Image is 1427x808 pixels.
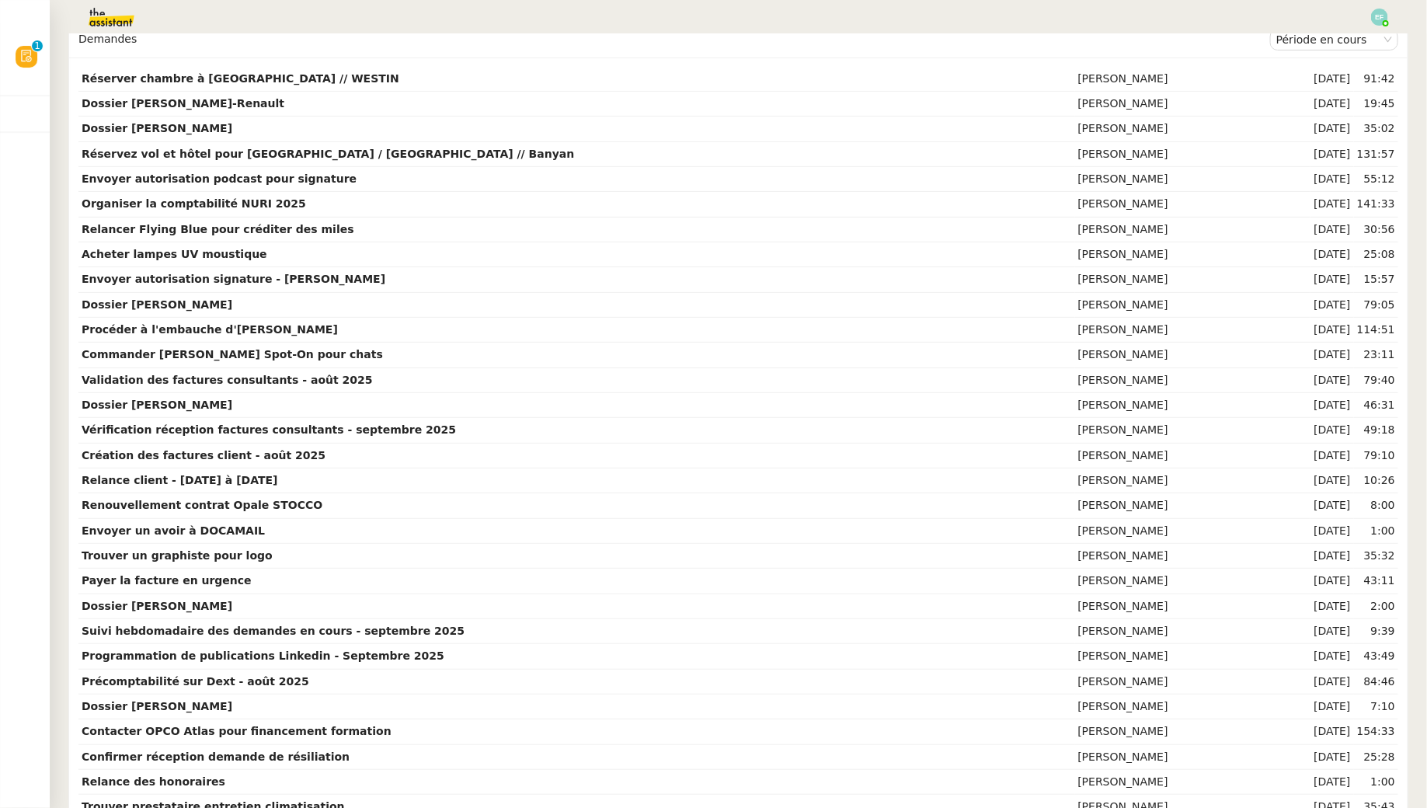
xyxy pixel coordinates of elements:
td: [PERSON_NAME] [1075,117,1311,141]
strong: Trouver un graphiste pour logo [82,549,273,562]
td: [PERSON_NAME] [1075,318,1311,343]
img: svg [1371,9,1388,26]
td: [DATE] [1310,418,1353,443]
td: [PERSON_NAME] [1075,444,1311,468]
td: [DATE] [1310,92,1353,117]
td: 79:10 [1354,444,1398,468]
td: 2:00 [1354,594,1398,619]
td: [PERSON_NAME] [1075,418,1311,443]
td: 154:33 [1354,719,1398,744]
div: Demandes [78,24,1270,55]
p: 1 [34,40,40,54]
td: [PERSON_NAME] [1075,242,1311,267]
strong: Dossier [PERSON_NAME] [82,122,232,134]
td: [PERSON_NAME] [1075,192,1311,217]
td: [DATE] [1310,142,1353,167]
td: [DATE] [1310,569,1353,594]
td: 43:11 [1354,569,1398,594]
td: [PERSON_NAME] [1075,695,1311,719]
td: [PERSON_NAME] [1075,368,1311,393]
td: [DATE] [1310,393,1353,418]
strong: Dossier [PERSON_NAME] [82,298,232,311]
td: [PERSON_NAME] [1075,544,1311,569]
td: [DATE] [1310,644,1353,669]
td: [DATE] [1310,318,1353,343]
strong: Dossier [PERSON_NAME] [82,600,232,612]
td: [DATE] [1310,293,1353,318]
strong: Organiser la comptabilité NURI 2025 [82,197,306,210]
td: [PERSON_NAME] [1075,519,1311,544]
td: [PERSON_NAME] [1075,267,1311,292]
td: [PERSON_NAME] [1075,218,1311,242]
td: 15:57 [1354,267,1398,292]
td: [DATE] [1310,719,1353,744]
td: 25:28 [1354,745,1398,770]
td: 35:02 [1354,117,1398,141]
strong: Programmation de publications Linkedin - Septembre 2025 [82,650,444,662]
td: 30:56 [1354,218,1398,242]
td: 8:00 [1354,493,1398,518]
strong: Réservez vol et hôtel pour [GEOGRAPHIC_DATA] / [GEOGRAPHIC_DATA] // Banyan [82,148,574,160]
td: [DATE] [1310,670,1353,695]
td: [DATE] [1310,67,1353,92]
td: 23:11 [1354,343,1398,367]
td: [PERSON_NAME] [1075,670,1311,695]
nz-badge-sup: 1 [32,40,43,51]
td: 79:05 [1354,293,1398,318]
td: 9:39 [1354,619,1398,644]
td: [PERSON_NAME] [1075,343,1311,367]
td: [PERSON_NAME] [1075,468,1311,493]
strong: Contacter OPCO Atlas pour financement formation [82,725,392,737]
strong: Vérification réception factures consultants - septembre 2025 [82,423,456,436]
td: 1:00 [1354,770,1398,795]
strong: Envoyer autorisation signature - [PERSON_NAME] [82,273,385,285]
strong: Validation des factures consultants - août 2025 [82,374,373,386]
strong: Renouvellement contrat Opale STOCCO [82,499,322,511]
strong: Réserver chambre à [GEOGRAPHIC_DATA] // WESTIN [82,72,399,85]
td: [PERSON_NAME] [1075,142,1311,167]
td: [DATE] [1310,218,1353,242]
td: [PERSON_NAME] [1075,569,1311,594]
strong: Dossier [PERSON_NAME] [82,399,232,411]
strong: Relance client - [DATE] à [DATE] [82,474,278,486]
strong: Envoyer un avoir à DOCAMAIL [82,524,265,537]
td: [DATE] [1310,493,1353,518]
td: 84:46 [1354,670,1398,695]
td: 25:08 [1354,242,1398,267]
td: [DATE] [1310,619,1353,644]
td: [DATE] [1310,468,1353,493]
td: [PERSON_NAME] [1075,745,1311,770]
td: 1:00 [1354,519,1398,544]
strong: Précomptabilité sur Dext - août 2025 [82,675,309,688]
td: 10:26 [1354,468,1398,493]
td: [DATE] [1310,167,1353,192]
td: [DATE] [1310,695,1353,719]
strong: Création des factures client - août 2025 [82,449,325,461]
td: [PERSON_NAME] [1075,619,1311,644]
td: 55:12 [1354,167,1398,192]
td: [DATE] [1310,242,1353,267]
td: 49:18 [1354,418,1398,443]
td: [PERSON_NAME] [1075,493,1311,518]
td: [PERSON_NAME] [1075,393,1311,418]
td: [PERSON_NAME] [1075,594,1311,619]
strong: Confirmer réception demande de résiliation [82,751,350,763]
td: [DATE] [1310,519,1353,544]
td: [DATE] [1310,368,1353,393]
td: 7:10 [1354,695,1398,719]
td: [DATE] [1310,343,1353,367]
td: 79:40 [1354,368,1398,393]
td: [DATE] [1310,117,1353,141]
td: [PERSON_NAME] [1075,293,1311,318]
td: 91:42 [1354,67,1398,92]
strong: Dossier [PERSON_NAME]-Renault [82,97,284,110]
strong: Envoyer autorisation podcast pour signature [82,172,357,185]
td: [DATE] [1310,745,1353,770]
td: [PERSON_NAME] [1075,770,1311,795]
td: 131:57 [1354,142,1398,167]
strong: Commander [PERSON_NAME] Spot-On pour chats [82,348,383,360]
strong: Suivi hebdomadaire des demandes en cours - septembre 2025 [82,625,465,637]
td: [DATE] [1310,544,1353,569]
td: 114:51 [1354,318,1398,343]
td: [PERSON_NAME] [1075,167,1311,192]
